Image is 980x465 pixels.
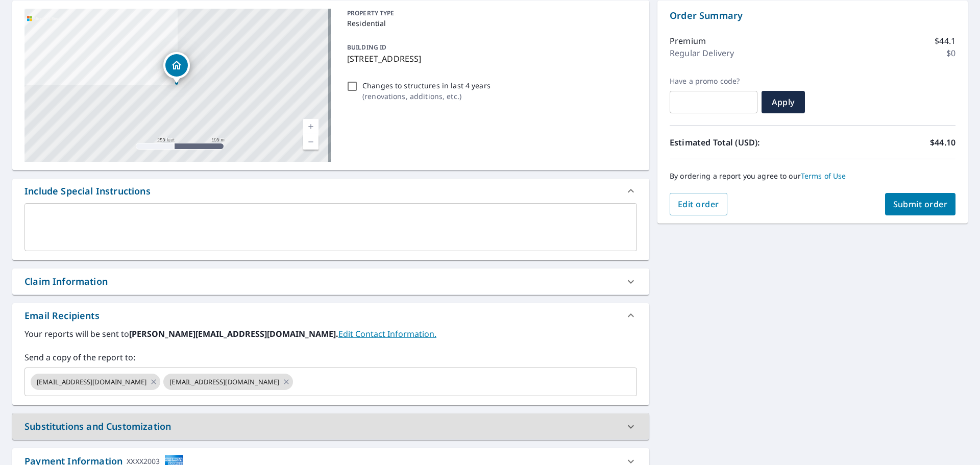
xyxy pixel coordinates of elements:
div: Substitutions and Customization [24,420,171,433]
a: EditContactInfo [338,328,436,339]
div: Claim Information [24,275,108,288]
p: Estimated Total (USD): [670,136,813,149]
span: Submit order [893,199,948,210]
span: [EMAIL_ADDRESS][DOMAIN_NAME] [31,377,153,387]
p: $44.1 [935,35,955,47]
div: Include Special Instructions [24,184,151,198]
a: Current Level 17, Zoom Out [303,134,318,150]
b: [PERSON_NAME][EMAIL_ADDRESS][DOMAIN_NAME]. [129,328,338,339]
div: Claim Information [12,268,649,295]
a: Current Level 17, Zoom In [303,119,318,134]
div: Email Recipients [24,309,100,323]
button: Edit order [670,193,727,215]
p: Order Summary [670,9,955,22]
p: Residential [347,18,633,29]
span: Edit order [678,199,719,210]
div: Dropped pin, building 1, Residential property, 3816 NW 14th Pl Gainesville, FL 32605 [163,52,190,84]
label: Send a copy of the report to: [24,351,637,363]
p: By ordering a report you agree to our [670,172,955,181]
button: Submit order [885,193,956,215]
span: Apply [770,96,797,108]
p: Regular Delivery [670,47,734,59]
label: Your reports will be sent to [24,328,637,340]
p: BUILDING ID [347,43,386,52]
div: [EMAIL_ADDRESS][DOMAIN_NAME] [31,374,160,390]
p: $0 [946,47,955,59]
p: $44.10 [930,136,955,149]
button: Apply [762,91,805,113]
p: ( renovations, additions, etc. ) [362,91,491,102]
a: Terms of Use [801,171,846,181]
div: Substitutions and Customization [12,413,649,439]
div: Include Special Instructions [12,179,649,203]
p: Changes to structures in last 4 years [362,80,491,91]
p: PROPERTY TYPE [347,9,633,18]
span: [EMAIL_ADDRESS][DOMAIN_NAME] [163,377,285,387]
label: Have a promo code? [670,77,757,86]
p: Premium [670,35,706,47]
div: Email Recipients [12,303,649,328]
div: [EMAIL_ADDRESS][DOMAIN_NAME] [163,374,293,390]
p: [STREET_ADDRESS] [347,53,633,65]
